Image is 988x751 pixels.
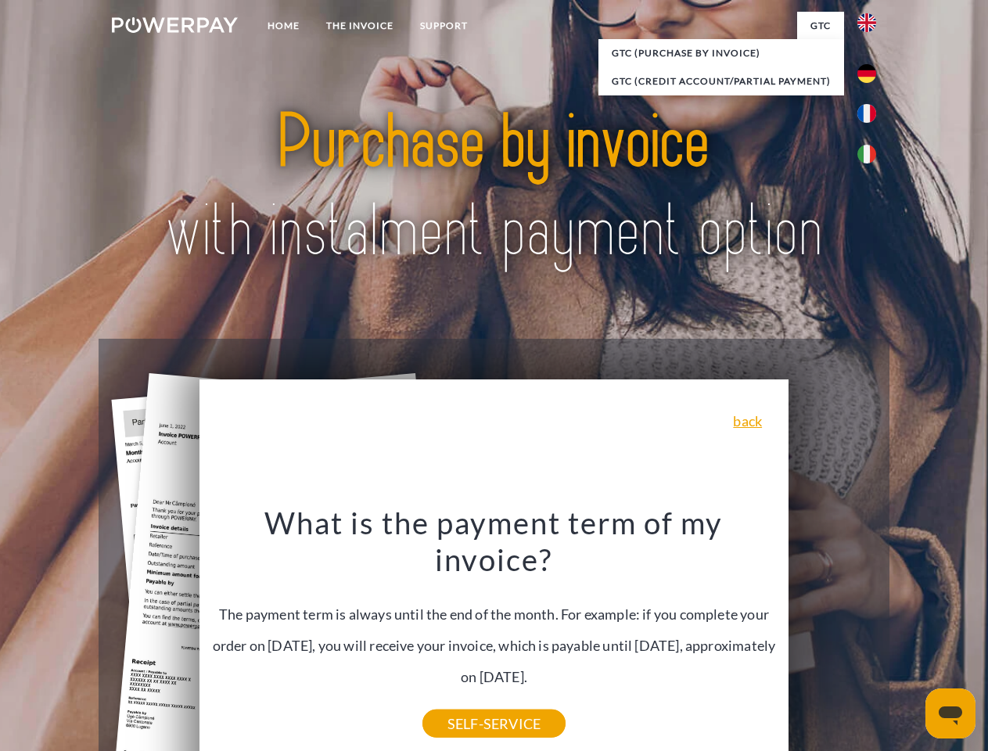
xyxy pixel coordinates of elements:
[313,12,407,40] a: THE INVOICE
[422,710,566,738] a: SELF-SERVICE
[857,145,876,163] img: it
[857,13,876,32] img: en
[407,12,481,40] a: Support
[733,414,762,428] a: back
[209,504,780,579] h3: What is the payment term of my invoice?
[112,17,238,33] img: logo-powerpay-white.svg
[598,67,844,95] a: GTC (Credit account/partial payment)
[925,688,975,738] iframe: Button to launch messaging window
[857,64,876,83] img: de
[209,504,780,724] div: The payment term is always until the end of the month. For example: if you complete your order on...
[598,39,844,67] a: GTC (Purchase by invoice)
[254,12,313,40] a: Home
[797,12,844,40] a: GTC
[149,75,839,300] img: title-powerpay_en.svg
[857,104,876,123] img: fr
